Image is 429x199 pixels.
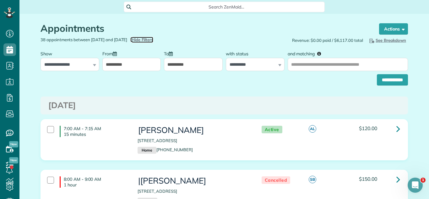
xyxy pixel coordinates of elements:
[164,47,176,59] label: To
[138,126,249,135] h3: [PERSON_NAME]
[60,176,128,188] h4: 8:00 AM - 9:00 AM
[132,37,153,43] span: Hide Filters
[368,38,406,43] span: See Breakdown
[379,23,408,35] button: Actions
[359,176,377,182] span: $150.00
[9,141,18,147] span: New
[309,125,316,133] span: AL
[138,147,156,154] small: Home
[366,37,408,44] button: See Breakdown
[262,126,282,134] span: Active
[359,125,377,131] span: $120.00
[138,176,249,185] h3: |[PERSON_NAME]
[138,188,249,194] p: [STREET_ADDRESS]
[408,178,423,193] iframe: Intercom live chat
[130,37,153,42] a: Hide Filters
[41,23,367,34] h1: Appointments
[421,178,426,183] span: 1
[60,126,128,137] h4: 7:00 AM - 7:15 AM
[36,37,224,43] div: 38 appointments between [DATE] and [DATE]
[64,131,128,137] p: 15 minutes
[292,37,363,43] span: Revenue: $0.00 paid / $6,117.00 total
[288,47,326,59] label: and matching
[309,176,316,183] span: SB
[262,176,291,184] span: Cancelled
[102,47,120,59] label: From
[138,147,193,152] a: Home[PHONE_NUMBER]
[64,182,128,188] p: 1 hour
[9,157,18,163] span: New
[48,101,400,110] h3: [DATE]
[138,138,249,144] p: [STREET_ADDRESS]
